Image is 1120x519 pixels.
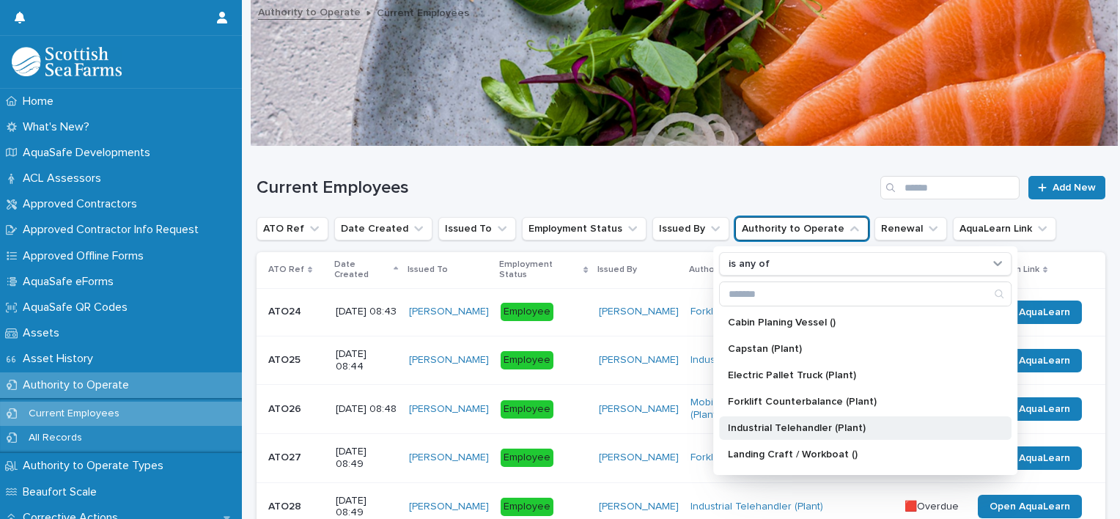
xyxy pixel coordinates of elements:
[501,351,553,369] div: Employee
[409,354,489,367] a: [PERSON_NAME]
[990,307,1070,317] span: Open AquaLearn
[499,257,581,284] p: Employment Status
[17,432,94,444] p: All Records
[599,501,679,513] a: [PERSON_NAME]
[953,217,1056,240] button: AquaLearn Link
[17,352,105,366] p: Asset History
[728,317,988,328] p: Cabin Planing Vessel ()
[990,453,1070,463] span: Open AquaLearn
[409,452,489,464] a: [PERSON_NAME]
[409,306,489,318] a: [PERSON_NAME]
[720,282,1011,306] input: Search
[257,433,1105,482] tr: ATO27ATO27 [DATE] 08:49[PERSON_NAME] Employee[PERSON_NAME] Forklift Counterbalance (Plant) 🟥Overd...
[257,217,328,240] button: ATO Ref
[599,452,679,464] a: [PERSON_NAME]
[990,356,1070,366] span: Open AquaLearn
[258,3,361,20] a: Authority to Operate
[17,120,101,134] p: What's New?
[501,498,553,516] div: Employee
[728,397,988,407] p: Forklift Counterbalance (Plant)
[978,495,1082,518] a: Open AquaLearn
[377,4,469,20] p: Current Employees
[1053,183,1096,193] span: Add New
[409,403,489,416] a: [PERSON_NAME]
[990,501,1070,512] span: Open AquaLearn
[17,223,210,237] p: Approved Contractor Info Request
[268,400,304,416] p: ATO26
[409,501,489,513] a: [PERSON_NAME]
[1028,176,1105,199] a: Add New
[17,378,141,392] p: Authority to Operate
[268,351,303,367] p: ATO25
[874,217,947,240] button: Renewal
[729,258,770,270] p: is any of
[719,281,1012,306] div: Search
[728,344,988,354] p: Capstan (Plant)
[17,326,71,340] p: Assets
[334,217,432,240] button: Date Created
[17,197,149,211] p: Approved Contractors
[728,370,988,380] p: Electric Pallet Truck (Plant)
[17,485,108,499] p: Beaufort Scale
[438,217,516,240] button: Issued To
[597,262,637,278] p: Issued By
[334,257,390,284] p: Date Created
[976,262,1039,278] p: AquaLearn Link
[689,262,778,278] p: Authority to Operate
[690,501,823,513] a: Industrial Telehandler (Plant)
[522,217,646,240] button: Employment Status
[408,262,448,278] p: Issued To
[257,177,874,199] h1: Current Employees
[268,449,304,464] p: ATO27
[728,449,988,460] p: Landing Craft / Workboat ()
[17,249,155,263] p: Approved Offline Forms
[268,262,304,278] p: ATO Ref
[17,459,175,473] p: Authority to Operate Types
[880,176,1020,199] input: Search
[978,446,1082,470] a: Open AquaLearn
[17,146,162,160] p: AquaSafe Developments
[17,301,139,314] p: AquaSafe QR Codes
[12,47,122,76] img: bPIBxiqnSb2ggTQWdOVV
[17,172,113,185] p: ACL Assessors
[501,449,553,467] div: Employee
[268,303,304,318] p: ATO24
[728,423,988,433] p: Industrial Telehandler (Plant)
[735,217,869,240] button: Authority to Operate
[690,354,823,367] a: Industrial Telehandler (Plant)
[336,306,397,318] p: [DATE] 08:43
[599,354,679,367] a: [PERSON_NAME]
[990,404,1070,414] span: Open AquaLearn
[690,306,832,318] a: Forklift Counterbalance (Plant)
[17,408,131,420] p: Current Employees
[690,452,832,464] a: Forklift Counterbalance (Plant)
[257,336,1105,385] tr: ATO25ATO25 [DATE] 08:44[PERSON_NAME] Employee[PERSON_NAME] Industrial Telehandler (Plant) 🟥Overdu...
[978,349,1082,372] a: Open AquaLearn
[599,403,679,416] a: [PERSON_NAME]
[690,397,893,422] a: Mobile Elevating Work Platform (MEWP) (Plant)
[336,446,397,471] p: [DATE] 08:49
[978,397,1082,421] a: Open AquaLearn
[978,301,1082,324] a: Open AquaLearn
[599,306,679,318] a: [PERSON_NAME]
[257,288,1105,336] tr: ATO24ATO24 [DATE] 08:43[PERSON_NAME] Employee[PERSON_NAME] Forklift Counterbalance (Plant) 🟥Overd...
[268,498,304,513] p: ATO28
[652,217,729,240] button: Issued By
[501,303,553,321] div: Employee
[336,348,397,373] p: [DATE] 08:44
[501,400,553,419] div: Employee
[17,275,125,289] p: AquaSafe eForms
[905,498,962,513] p: 🟥Overdue
[257,385,1105,434] tr: ATO26ATO26 [DATE] 08:48[PERSON_NAME] Employee[PERSON_NAME] Mobile Elevating Work Platform (MEWP) ...
[336,403,397,416] p: [DATE] 08:48
[17,95,65,108] p: Home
